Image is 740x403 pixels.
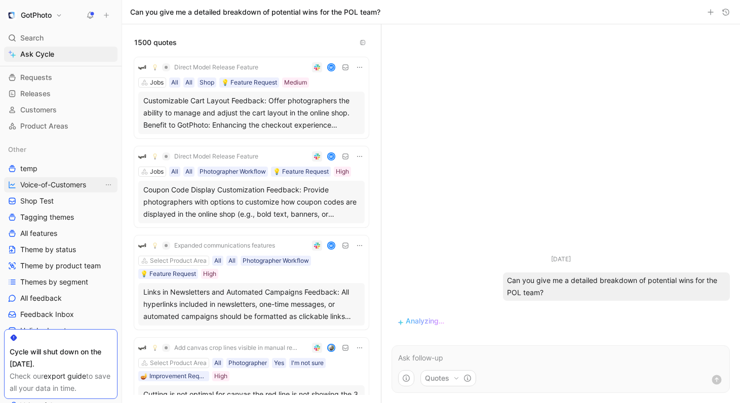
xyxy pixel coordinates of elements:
div: All [214,358,221,368]
a: Requests [4,70,118,85]
a: Feedback Inbox [4,307,118,322]
a: temp [4,161,118,176]
div: Cycle will shut down on the [DATE]. [10,346,112,370]
button: 💡Expanded communications features [148,239,279,252]
img: 💡 [152,243,158,249]
div: Search [4,30,118,46]
div: Shop [200,77,214,88]
div: W [328,64,335,71]
div: Customizable Cart Layout Feedback: Offer photographers the ability to manage and adjust the cart ... [143,95,360,131]
div: High [336,167,349,177]
div: 💡 Feature Request [140,269,196,279]
div: All [185,77,192,88]
span: Requests [20,72,52,83]
img: 💡 [152,64,158,70]
button: GotPhotoGotPhoto [4,8,65,22]
img: 💡 [152,345,158,351]
a: All feedback [4,291,118,306]
div: Coupon Code Display Customization Feedback: Provide photographers with options to customize how c... [143,184,360,220]
button: Quotes [420,370,476,386]
span: Analyzing… [406,315,444,327]
div: All [228,256,236,266]
span: Expanded communications features [174,241,275,250]
span: All feedback [20,293,62,303]
div: Photographer Workflow [243,256,309,266]
div: All [214,256,221,266]
span: Feedback Inbox [20,309,74,319]
span: Shop Test [20,196,54,206]
span: Tagging themes [20,212,74,222]
span: 1500 quotes [134,36,177,49]
span: Other [8,144,26,154]
button: 💡Direct Model Release Feature [148,150,262,163]
div: Medium [284,77,307,88]
span: Ask Cycle [20,48,54,60]
button: View actions [103,180,113,190]
div: Can you give me a detailed breakdown of potential wins for the POL team? [503,272,730,301]
div: Jobs [150,77,164,88]
div: Photographer Workflow [200,167,266,177]
div: OthertempVoice-of-CustomersView actionsShop TestTagging themesAll featuresTheme by statusTheme by... [4,142,118,338]
a: Ask Cycle [4,47,118,62]
div: Links in Newsletters and Automated Campaigns Feedback: All hyperlinks included in newsletters, on... [143,286,360,323]
span: temp [20,164,37,174]
span: Voice-of-Customers [20,180,86,190]
a: Themes by segment [4,274,118,290]
span: Unlinked quotes [20,326,74,336]
a: Product Areas [4,118,118,134]
a: Shop Test [4,193,118,209]
div: High [214,371,227,381]
div: 🪔 Improvement Request [140,371,207,381]
span: Customers [20,105,57,115]
div: Yes [274,358,284,368]
a: Unlinked quotes [4,323,118,338]
div: Select Product Area [150,358,207,368]
a: Theme by product team [4,258,118,273]
div: 💡 Feature Request [221,77,277,88]
button: 💡Direct Model Release Feature [148,61,262,73]
div: [DATE] [551,254,571,264]
h1: Can you give me a detailed breakdown of potential wins for the POL team? [130,7,380,17]
span: All features [20,228,57,238]
a: Theme by status [4,242,118,257]
button: 💡Add canvas crop lines visible in manual revision. [148,342,303,354]
span: Search [20,32,44,44]
div: All [171,167,178,177]
div: W [328,243,335,249]
img: logo [138,152,146,160]
a: Customers [4,102,118,117]
span: Theme by status [20,245,76,255]
div: Check our to save all your data in time. [10,370,112,394]
img: avatar [328,345,335,351]
span: Theme by product team [20,261,101,271]
img: logo [138,344,146,352]
span: Product Areas [20,121,68,131]
h1: GotPhoto [21,11,52,20]
div: Select Product Area [150,256,207,266]
a: All features [4,226,118,241]
a: Tagging themes [4,210,118,225]
div: W [328,153,335,160]
img: GotPhoto [7,10,17,20]
div: Jobs [150,167,164,177]
a: export guide [44,372,86,380]
div: All [185,167,192,177]
span: Themes by segment [20,277,88,287]
div: 💡 Feature Request [273,167,329,177]
span: Add canvas crop lines visible in manual revision. [174,344,299,352]
div: All [171,77,178,88]
div: I'm not sure [291,358,324,368]
a: Releases [4,86,118,101]
img: logo [138,241,146,250]
div: Photographer [228,358,267,368]
div: Other [4,142,118,157]
span: Releases [20,89,51,99]
a: Voice-of-CustomersView actions [4,177,118,192]
span: Direct Model Release Feature [174,63,258,71]
span: Direct Model Release Feature [174,152,258,160]
div: High [203,269,216,279]
img: logo [138,63,146,71]
img: 💡 [152,153,158,159]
